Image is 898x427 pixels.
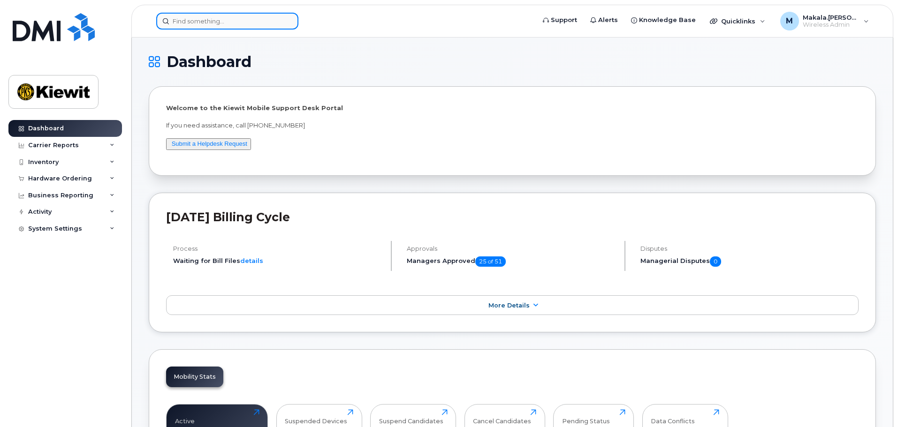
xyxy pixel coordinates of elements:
[166,138,251,150] button: Submit a Helpdesk Request
[240,257,263,264] a: details
[166,121,859,130] p: If you need assistance, call [PHONE_NUMBER]
[173,256,383,265] li: Waiting for Bill Files
[407,245,616,252] h4: Approvals
[488,302,530,309] span: More Details
[857,386,891,420] iframe: Messenger Launcher
[475,256,506,267] span: 25 of 51
[379,409,443,425] div: Suspend Candidates
[173,245,383,252] h4: Process
[166,210,859,224] h2: [DATE] Billing Cycle
[175,409,195,425] div: Active
[640,245,859,252] h4: Disputes
[407,256,616,267] h5: Managers Approved
[651,409,695,425] div: Data Conflicts
[285,409,347,425] div: Suspended Devices
[172,140,247,147] a: Submit a Helpdesk Request
[166,104,859,112] p: Welcome to the Kiewit Mobile Support Desk Portal
[710,256,721,267] span: 0
[167,55,251,69] span: Dashboard
[562,409,610,425] div: Pending Status
[473,409,531,425] div: Cancel Candidates
[640,256,859,267] h5: Managerial Disputes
